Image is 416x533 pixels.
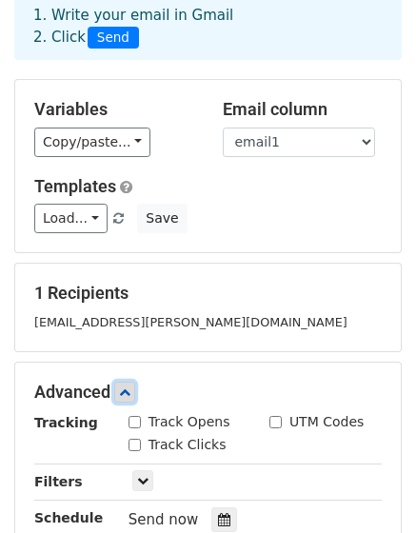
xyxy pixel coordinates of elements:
a: Templates [34,176,116,196]
strong: Filters [34,474,83,489]
span: Send [88,27,139,49]
h5: Variables [34,99,194,120]
a: Load... [34,204,108,233]
small: [EMAIL_ADDRESS][PERSON_NAME][DOMAIN_NAME] [34,315,347,329]
h5: Advanced [34,382,382,403]
label: Track Opens [149,412,230,432]
label: Track Clicks [149,435,227,455]
div: 1. Write your email in Gmail 2. Click [19,5,397,49]
a: Copy/paste... [34,128,150,157]
h5: Email column [223,99,383,120]
label: UTM Codes [289,412,364,432]
h5: 1 Recipients [34,283,382,304]
iframe: Chat Widget [321,442,416,533]
strong: Schedule [34,510,103,525]
span: Send now [129,511,199,528]
strong: Tracking [34,415,98,430]
button: Save [137,204,187,233]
